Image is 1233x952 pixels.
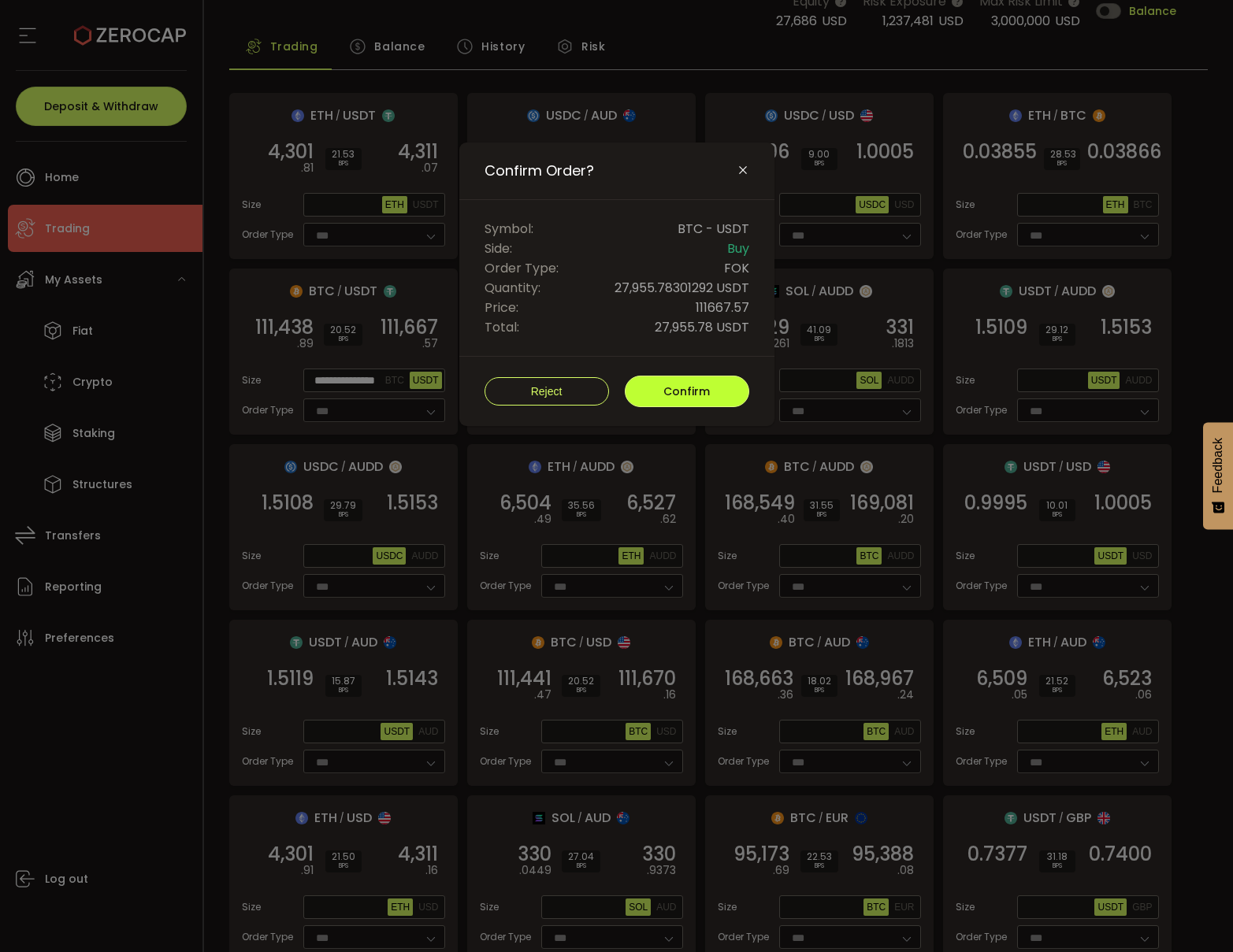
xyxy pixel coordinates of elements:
span: 111667.57 [696,298,749,317]
div: Confirm Order? [459,143,774,426]
span: Confirm [663,383,710,399]
button: Feedback - Show survey [1203,422,1233,529]
span: Feedback [1211,438,1225,493]
button: Reject [485,377,609,406]
span: BTC - USDT [678,219,749,239]
span: Symbol: [485,219,533,239]
iframe: Chat Widget [1045,782,1233,952]
button: Confirm [625,376,749,407]
span: Side: [485,239,512,258]
button: Close [737,164,749,178]
span: Total: [485,317,519,337]
span: Confirm Order? [485,161,594,180]
span: Buy [727,239,749,258]
span: FOK [724,258,749,278]
span: 27,955.78 USDT [655,317,749,337]
span: 27,955.78301292 USDT [615,278,749,298]
span: Quantity: [485,278,540,298]
span: Order Type: [485,258,559,278]
span: Reject [531,385,563,398]
span: Price: [485,298,518,317]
